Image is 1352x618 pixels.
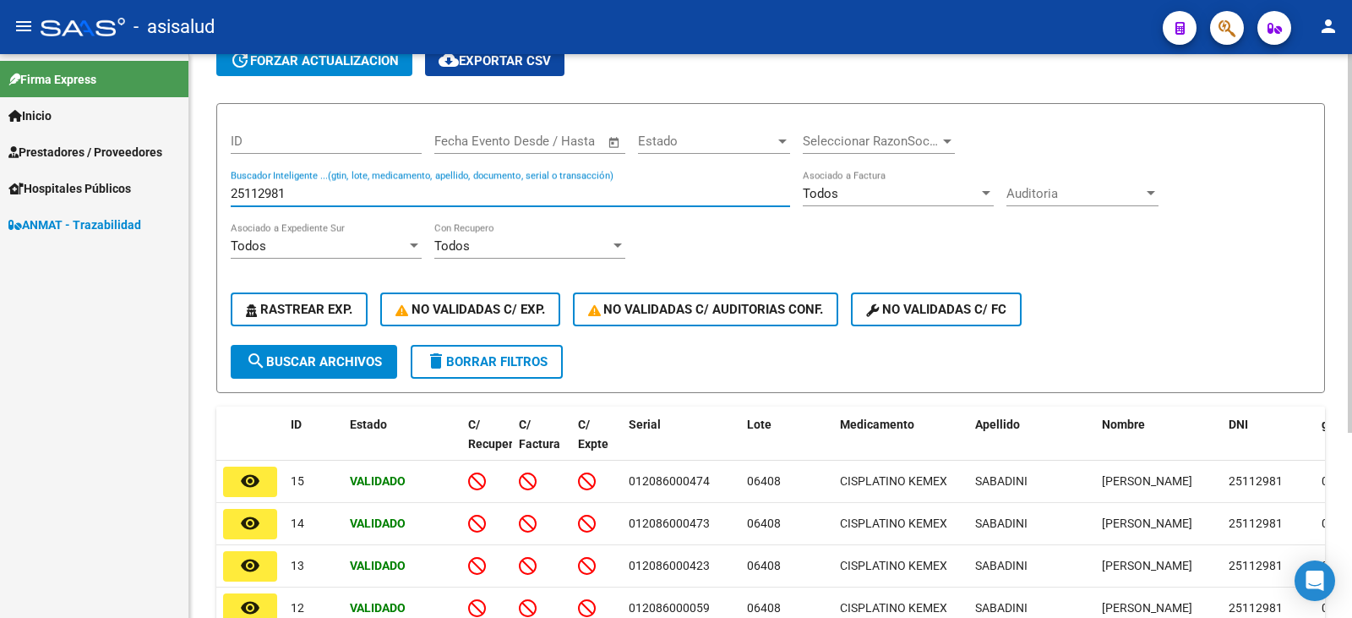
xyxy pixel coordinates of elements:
datatable-header-cell: Apellido [968,407,1095,481]
button: Open calendar [605,133,624,152]
span: SABADINI [975,474,1028,488]
span: Buscar Archivos [246,354,382,369]
span: 06408 [747,474,781,488]
span: 012086000473 [629,517,710,530]
span: Borrar Filtros [426,354,548,369]
span: SABADINI [975,601,1028,615]
button: Buscar Archivos [231,345,397,379]
span: Estado [350,418,387,431]
span: - asisalud [134,8,215,46]
span: Auditoria [1006,186,1143,201]
mat-icon: update [230,50,250,70]
span: Todos [434,238,470,254]
button: No validadas c/ FC [851,293,1022,326]
span: 25112981 [1229,559,1283,572]
mat-icon: remove_red_eye [240,555,260,576]
span: DNI [1229,418,1248,431]
datatable-header-cell: C/ Factura [512,407,571,481]
span: Todos [231,238,266,254]
span: 13 [291,559,304,572]
span: No validadas c/ FC [866,302,1006,317]
span: 06408 [747,517,781,530]
span: 012086000474 [629,474,710,488]
strong: Validado [350,601,406,615]
datatable-header-cell: C/ Expte [571,407,622,481]
span: Serial [629,418,661,431]
span: [PERSON_NAME] [1102,517,1192,530]
span: C/ Factura [519,418,560,451]
span: Hospitales Públicos [8,179,131,198]
datatable-header-cell: Lote [740,407,833,481]
span: Firma Express [8,70,96,89]
datatable-header-cell: Nombre [1095,407,1222,481]
span: forzar actualizacion [230,53,399,68]
mat-icon: remove_red_eye [240,471,260,491]
span: SABADINI [975,517,1028,530]
span: 25112981 [1229,517,1283,530]
strong: Validado [350,559,406,572]
span: [PERSON_NAME] [1102,601,1192,615]
span: 012086000423 [629,559,710,572]
span: 012086000059 [629,601,710,615]
datatable-header-cell: ID [284,407,343,481]
span: gtin [1322,418,1343,431]
span: C/ Recupero [468,418,520,451]
button: Rastrear Exp. [231,293,368,326]
span: CISPLATINO KEMEX [840,474,947,488]
span: C/ Expte [578,418,608,451]
span: Estado [638,134,775,149]
span: CISPLATINO KEMEX [840,517,947,530]
mat-icon: remove_red_eye [240,513,260,533]
span: Todos [803,186,838,201]
datatable-header-cell: Estado [343,407,461,481]
datatable-header-cell: C/ Recupero [461,407,512,481]
span: Prestadores / Proveedores [8,143,162,161]
span: CISPLATINO KEMEX [840,601,947,615]
span: 14 [291,517,304,530]
span: CISPLATINO KEMEX [840,559,947,572]
span: [PERSON_NAME] [1102,474,1192,488]
mat-icon: delete [426,351,446,371]
span: SABADINI [975,559,1028,572]
span: ANMAT - Trazabilidad [8,216,141,234]
datatable-header-cell: Serial [622,407,740,481]
span: 06408 [747,559,781,572]
input: Fecha fin [518,134,600,149]
button: forzar actualizacion [216,46,412,76]
datatable-header-cell: Medicamento [833,407,968,481]
span: Inicio [8,107,52,125]
datatable-header-cell: DNI [1222,407,1315,481]
div: Open Intercom Messenger [1295,561,1335,601]
mat-icon: cloud_download [439,50,459,70]
span: 15 [291,474,304,488]
span: No Validadas c/ Auditorias Conf. [588,302,824,317]
span: 06408 [747,601,781,615]
strong: Validado [350,474,406,488]
span: Exportar CSV [439,53,551,68]
button: No Validadas c/ Exp. [380,293,560,326]
span: Nombre [1102,418,1145,431]
input: Fecha inicio [434,134,503,149]
button: Borrar Filtros [411,345,563,379]
mat-icon: search [246,351,266,371]
span: No Validadas c/ Exp. [395,302,545,317]
span: 25112981 [1229,601,1283,615]
button: Exportar CSV [425,46,564,76]
span: 12 [291,601,304,615]
strong: Validado [350,517,406,530]
mat-icon: menu [14,16,34,36]
span: 25112981 [1229,474,1283,488]
mat-icon: person [1318,16,1338,36]
span: ID [291,418,302,431]
span: Rastrear Exp. [246,302,352,317]
span: Lote [747,418,771,431]
button: No Validadas c/ Auditorias Conf. [573,293,839,326]
span: Apellido [975,418,1020,431]
span: Medicamento [840,418,914,431]
mat-icon: remove_red_eye [240,598,260,618]
span: Seleccionar RazonSocial [803,134,940,149]
span: [PERSON_NAME] [1102,559,1192,572]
